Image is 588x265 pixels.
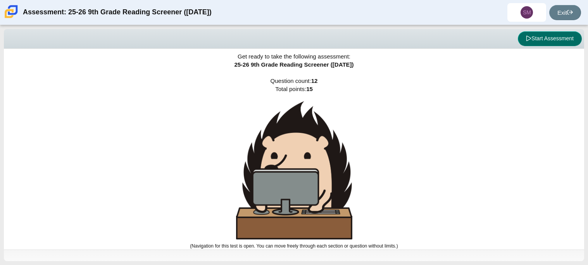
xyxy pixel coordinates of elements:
span: SM [523,10,531,15]
button: Start Assessment [518,31,582,46]
a: Carmen School of Science & Technology [3,14,19,21]
a: Exit [549,5,581,20]
span: Get ready to take the following assessment: [238,53,350,60]
small: (Navigation for this test is open. You can move freely through each section or question without l... [190,243,398,249]
span: Question count: Total points: [190,77,398,249]
div: Assessment: 25-26 9th Grade Reading Screener ([DATE]) [23,3,212,22]
b: 12 [311,77,318,84]
img: Carmen School of Science & Technology [3,3,19,20]
img: hedgehog-behind-computer-large.png [236,101,352,239]
span: 25-26 9th Grade Reading Screener ([DATE]) [234,61,353,68]
b: 15 [306,86,313,92]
